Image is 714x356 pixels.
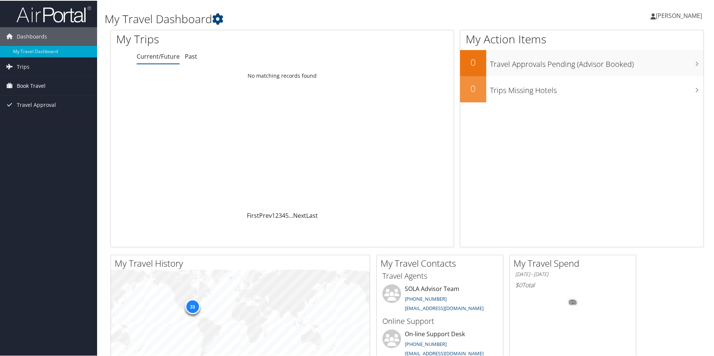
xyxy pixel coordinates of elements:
h2: My Travel Contacts [381,256,503,269]
a: 0Trips Missing Hotels [460,75,704,102]
img: airportal-logo.png [16,5,91,22]
h3: Travel Agents [382,270,497,281]
a: 1 [272,211,275,219]
h2: My Travel History [115,256,370,269]
h6: [DATE] - [DATE] [515,270,630,277]
span: Dashboards [17,27,47,45]
a: 2 [275,211,279,219]
h1: My Action Items [460,31,704,46]
h3: Travel Approvals Pending (Advisor Booked) [490,55,704,69]
a: 0Travel Approvals Pending (Advisor Booked) [460,49,704,75]
a: [EMAIL_ADDRESS][DOMAIN_NAME] [405,349,484,356]
h2: 0 [460,81,486,94]
h2: 0 [460,55,486,68]
li: SOLA Advisor Team [379,284,501,314]
h1: My Travel Dashboard [105,10,508,26]
span: $0 [515,280,522,288]
h3: Online Support [382,315,497,326]
td: No matching records found [111,68,454,82]
div: 33 [185,298,200,313]
span: Travel Approval [17,95,56,114]
h2: My Travel Spend [513,256,636,269]
span: Book Travel [17,76,46,95]
a: Last [306,211,318,219]
h3: Trips Missing Hotels [490,81,704,95]
tspan: 0% [570,300,576,304]
a: Current/Future [137,52,180,60]
span: Trips [17,57,30,75]
a: 5 [285,211,289,219]
a: Past [185,52,197,60]
h6: Total [515,280,630,288]
a: First [247,211,259,219]
a: 3 [279,211,282,219]
a: [PERSON_NAME] [651,4,710,26]
a: [PHONE_NUMBER] [405,340,447,347]
h1: My Trips [116,31,305,46]
a: [EMAIL_ADDRESS][DOMAIN_NAME] [405,304,484,311]
span: [PERSON_NAME] [656,11,702,19]
a: Prev [259,211,272,219]
a: 4 [282,211,285,219]
span: … [289,211,293,219]
a: Next [293,211,306,219]
a: [PHONE_NUMBER] [405,295,447,301]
